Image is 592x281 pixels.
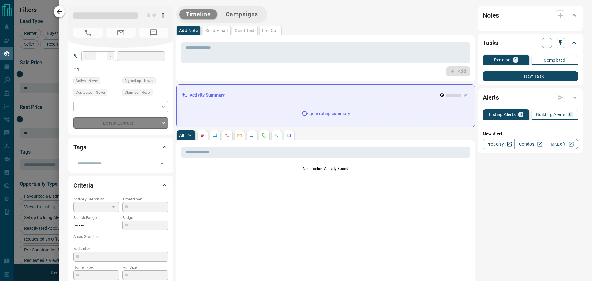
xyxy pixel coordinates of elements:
[122,265,168,270] p: Min Size:
[125,78,154,84] span: Signed up - Never
[125,89,151,96] span: Claimed - Never
[73,28,103,38] span: No Number
[483,93,499,102] h2: Alerts
[122,215,168,221] p: Budget:
[520,112,522,117] p: 0
[249,133,254,138] svg: Listing Alerts
[483,35,578,50] div: Tasks
[237,133,242,138] svg: Emails
[73,215,119,221] p: Search Range:
[83,67,86,72] a: --
[483,71,578,81] button: New Task
[200,133,205,138] svg: Notes
[483,8,578,23] div: Notes
[158,159,166,168] button: Open
[179,133,184,138] p: All
[73,265,119,270] p: Home Type:
[536,112,565,117] p: Building Alerts
[494,58,511,62] p: Pending
[179,28,198,33] p: Add Note
[483,10,499,20] h2: Notes
[483,131,578,137] p: New Alert:
[212,133,217,138] svg: Lead Browsing Activity
[106,28,136,38] span: No Email
[190,92,225,98] p: Activity Summary
[181,166,470,171] p: No Timeline Activity Found
[73,221,119,231] p: -- - --
[73,117,168,129] div: Do Not Contact
[262,133,267,138] svg: Requests
[546,139,578,149] a: Mr.Loft
[73,180,93,190] h2: Criteria
[483,139,515,149] a: Property
[310,110,350,117] p: generating summary
[73,234,168,239] p: Areas Searched:
[73,142,86,152] h2: Tags
[569,112,572,117] p: 0
[73,140,168,155] div: Tags
[274,133,279,138] svg: Opportunities
[286,133,291,138] svg: Agent Actions
[73,178,168,193] div: Criteria
[76,89,105,96] span: Contacted - Never
[182,89,470,101] div: Activity Summary
[76,78,98,84] span: Active - Never
[544,58,565,62] p: Completed
[483,38,498,48] h2: Tasks
[122,196,168,202] p: Timeframe:
[73,196,119,202] p: Actively Searching:
[514,139,546,149] a: Condos
[483,90,578,105] div: Alerts
[489,112,516,117] p: Listing Alerts
[73,246,168,252] p: Motivation:
[220,9,264,19] button: Campaigns
[225,133,230,138] svg: Calls
[139,28,168,38] span: No Number
[514,58,517,62] p: 0
[179,9,217,19] button: Timeline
